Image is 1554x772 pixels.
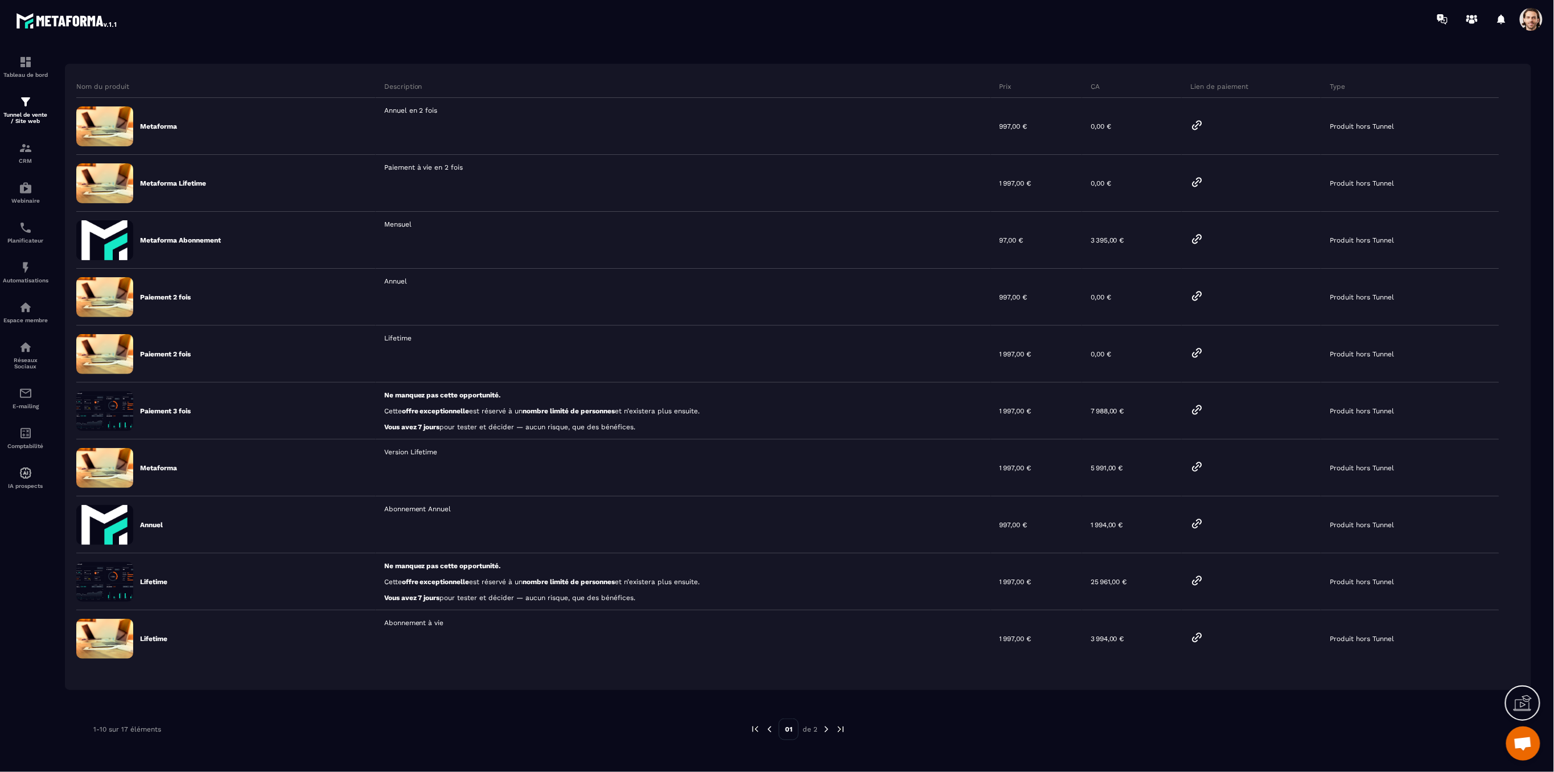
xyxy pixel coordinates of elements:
[1091,82,1100,91] p: CA
[1330,407,1394,415] p: Produit hors Tunnel
[3,212,48,252] a: schedulerschedulerPlanificateur
[3,158,48,164] p: CRM
[140,293,191,302] p: Paiement 2 fois
[19,221,32,235] img: scheduler
[3,418,48,458] a: accountantaccountantComptabilité
[803,725,817,734] p: de 2
[3,87,48,133] a: formationformationTunnel de vente / Site web
[1330,179,1394,187] p: Produit hors Tunnel
[76,163,133,203] img: formation-default-image.91678625.jpeg
[19,466,32,480] img: automations
[3,378,48,418] a: emailemailE-mailing
[76,334,133,374] img: formation-default-image.91678625.jpeg
[140,122,177,131] p: Metaforma
[1190,82,1248,91] p: Lien de paiement
[3,443,48,449] p: Comptabilité
[3,332,48,378] a: social-networksocial-networkRéseaux Sociaux
[76,220,133,260] img: 2a8e626aa46b25dc448d24d082f73171.png
[76,505,133,545] img: f735f716bcaf271bae7d3dbda0be9ab9.png
[1330,635,1394,643] p: Produit hors Tunnel
[140,577,167,586] p: Lifetime
[19,301,32,314] img: automations
[821,724,832,734] img: next
[3,252,48,292] a: automationsautomationsAutomatisations
[16,10,118,31] img: logo
[140,463,177,473] p: Metaforma
[3,198,48,204] p: Webinaire
[76,106,133,146] img: formation-default-image.91678625.jpeg
[76,391,133,431] img: 78c21fb49345891af3063a065bc6dac2.png
[140,406,191,416] p: Paiement 3 fois
[3,133,48,173] a: formationformationCRM
[140,179,206,188] p: Metaforma Lifetime
[76,448,133,488] img: formation-default-image.91678625.jpeg
[750,724,760,734] img: prev
[1330,82,1345,91] p: Type
[1330,122,1394,130] p: Produit hors Tunnel
[19,340,32,354] img: social-network
[19,55,32,69] img: formation
[140,520,163,529] p: Annuel
[1000,82,1012,91] p: Prix
[140,236,221,245] p: Metaforma Abonnement
[76,619,133,659] img: formation-default-image.91678625.jpeg
[1330,578,1394,586] p: Produit hors Tunnel
[76,277,133,317] img: formation-default-image.91678625.jpeg
[3,483,48,489] p: IA prospects
[19,181,32,195] img: automations
[3,72,48,78] p: Tableau de bord
[19,95,32,109] img: formation
[1330,350,1394,358] p: Produit hors Tunnel
[3,317,48,323] p: Espace membre
[3,292,48,332] a: automationsautomationsEspace membre
[1330,293,1394,301] p: Produit hors Tunnel
[140,634,167,643] p: Lifetime
[384,82,422,91] p: Description
[3,237,48,244] p: Planificateur
[1330,464,1394,472] p: Produit hors Tunnel
[1330,521,1394,529] p: Produit hors Tunnel
[3,112,48,124] p: Tunnel de vente / Site web
[3,357,48,369] p: Réseaux Sociaux
[76,562,133,602] img: bb7488edb2ca3725a5f25b897633462b.png
[19,387,32,400] img: email
[93,725,161,733] p: 1-10 sur 17 éléments
[1506,726,1540,761] a: Mở cuộc trò chuyện
[19,261,32,274] img: automations
[779,718,799,740] p: 01
[764,724,775,734] img: prev
[1330,236,1394,244] p: Produit hors Tunnel
[3,277,48,284] p: Automatisations
[836,724,846,734] img: next
[140,350,191,359] p: Paiement 2 fois
[19,141,32,155] img: formation
[3,403,48,409] p: E-mailing
[3,47,48,87] a: formationformationTableau de bord
[19,426,32,440] img: accountant
[76,82,129,91] p: Nom du produit
[3,173,48,212] a: automationsautomationsWebinaire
